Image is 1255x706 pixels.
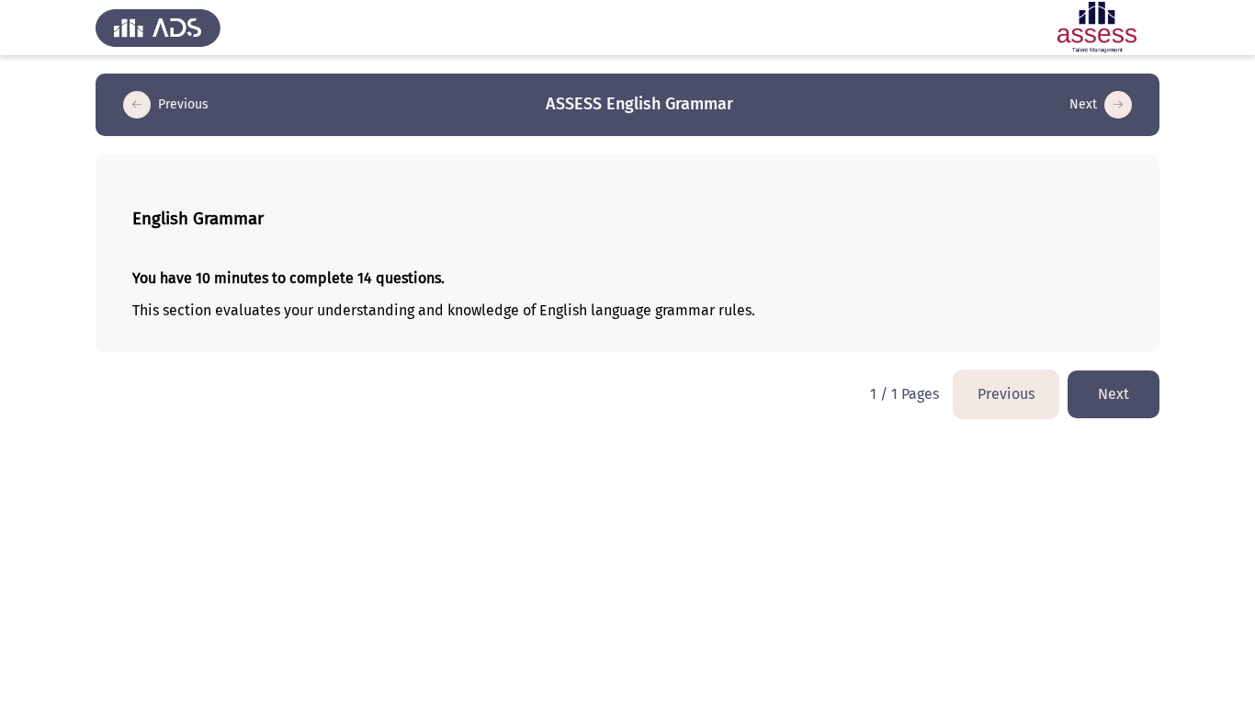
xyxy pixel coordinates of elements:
img: Assess Talent Management logo [96,2,220,53]
button: load previous page [954,370,1058,417]
strong: You have 10 minutes to complete 14 questions. [132,269,445,287]
h3: ASSESS English Grammar [546,93,733,116]
img: Assessment logo of ASSESS English Language Assessment (3 Module) (Ad - IB) [1035,2,1159,53]
button: load previous page [118,90,214,120]
p: 1 / 1 Pages [870,385,939,403]
span: This section evaluates your understanding and knowledge of English language grammar rules. [132,302,755,319]
button: load next page [1064,90,1137,120]
button: load next page [1068,370,1159,417]
b: English Grammar [132,209,264,229]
